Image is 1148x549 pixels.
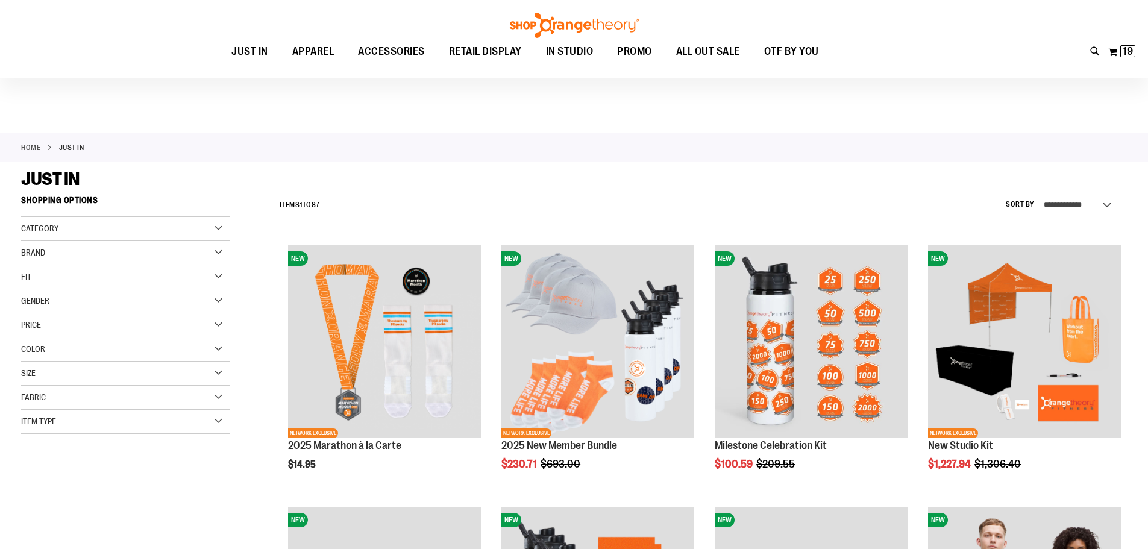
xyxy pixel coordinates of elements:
[501,245,694,438] img: 2025 New Member Bundle
[21,272,31,281] span: Fit
[312,201,320,209] span: 87
[300,201,303,209] span: 1
[1123,45,1133,57] span: 19
[358,38,425,65] span: ACCESSORIES
[495,239,700,501] div: product
[280,196,320,215] h2: Items to
[21,392,46,402] span: Fabric
[21,190,230,217] strong: Shopping Options
[541,458,582,470] span: $693.00
[928,245,1121,440] a: New Studio KitNEWNETWORK EXCLUSIVE
[764,38,819,65] span: OTF BY YOU
[546,38,594,65] span: IN STUDIO
[292,38,334,65] span: APPAREL
[449,38,522,65] span: RETAIL DISPLAY
[501,513,521,527] span: NEW
[1006,199,1035,210] label: Sort By
[501,251,521,266] span: NEW
[288,513,308,527] span: NEW
[21,320,41,330] span: Price
[715,251,735,266] span: NEW
[21,248,45,257] span: Brand
[288,245,481,440] a: 2025 Marathon à la CarteNEWNETWORK EXCLUSIVE
[231,38,268,65] span: JUST IN
[709,239,914,501] div: product
[508,13,641,38] img: Shop Orangetheory
[59,142,84,153] strong: JUST IN
[21,169,80,189] span: JUST IN
[501,439,617,451] a: 2025 New Member Bundle
[21,224,58,233] span: Category
[928,251,948,266] span: NEW
[282,239,487,501] div: product
[676,38,740,65] span: ALL OUT SALE
[928,439,993,451] a: New Studio Kit
[21,142,40,153] a: Home
[715,458,754,470] span: $100.59
[501,458,539,470] span: $230.71
[21,368,36,378] span: Size
[928,428,978,438] span: NETWORK EXCLUSIVE
[756,458,797,470] span: $209.55
[501,245,694,440] a: 2025 New Member BundleNEWNETWORK EXCLUSIVE
[288,428,338,438] span: NETWORK EXCLUSIVE
[617,38,652,65] span: PROMO
[928,245,1121,438] img: New Studio Kit
[715,245,908,438] img: Milestone Celebration Kit
[928,458,973,470] span: $1,227.94
[21,296,49,306] span: Gender
[928,513,948,527] span: NEW
[288,245,481,438] img: 2025 Marathon à la Carte
[715,513,735,527] span: NEW
[715,245,908,440] a: Milestone Celebration KitNEW
[501,428,551,438] span: NETWORK EXCLUSIVE
[288,439,401,451] a: 2025 Marathon à la Carte
[288,251,308,266] span: NEW
[715,439,827,451] a: Milestone Celebration Kit
[922,239,1127,501] div: product
[288,459,318,470] span: $14.95
[21,416,56,426] span: Item Type
[974,458,1023,470] span: $1,306.40
[21,344,45,354] span: Color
